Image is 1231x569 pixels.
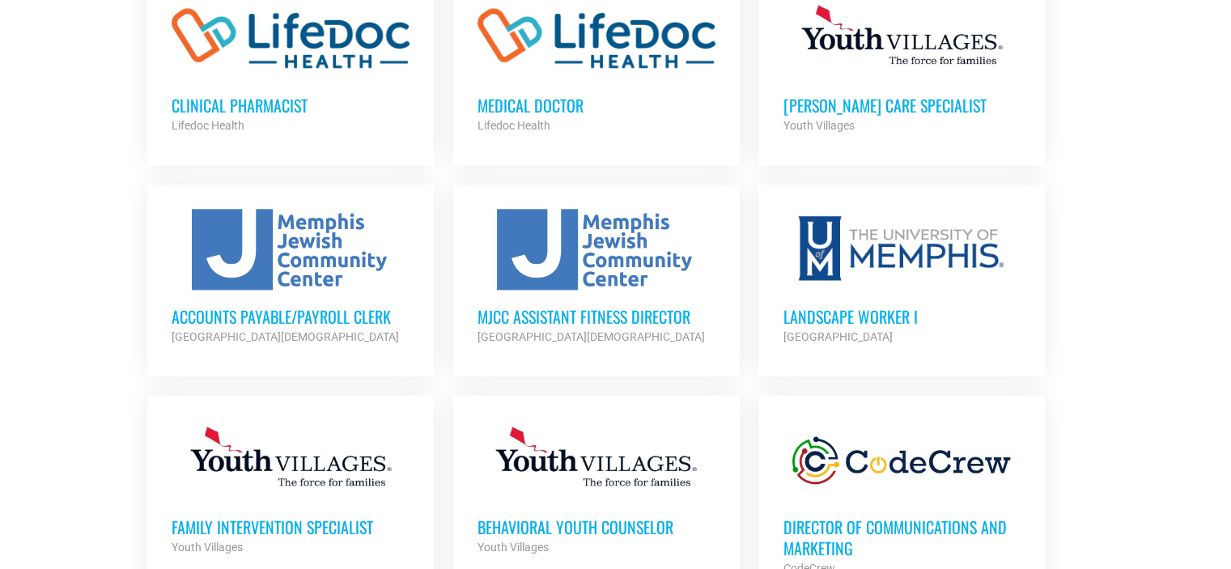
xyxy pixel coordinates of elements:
[783,119,854,132] strong: Youth Villages
[172,541,243,554] strong: Youth Villages
[172,95,410,116] h3: Clinical Pharmacist
[783,306,1021,327] h3: Landscape Worker I
[478,541,549,554] strong: Youth Villages
[453,185,740,371] a: MJCC Assistant Fitness Director [GEOGRAPHIC_DATA][DEMOGRAPHIC_DATA]
[758,185,1045,371] a: Landscape Worker I [GEOGRAPHIC_DATA]
[478,306,715,327] h3: MJCC Assistant Fitness Director
[783,516,1021,558] h3: Director of Communications and Marketing
[783,95,1021,116] h3: [PERSON_NAME] Care Specialist
[478,330,705,343] strong: [GEOGRAPHIC_DATA][DEMOGRAPHIC_DATA]
[478,95,715,116] h3: Medical Doctor
[172,330,399,343] strong: [GEOGRAPHIC_DATA][DEMOGRAPHIC_DATA]
[783,330,892,343] strong: [GEOGRAPHIC_DATA]
[478,516,715,537] h3: Behavioral Youth Counselor
[172,306,410,327] h3: Accounts Payable/Payroll Clerk
[478,119,550,132] strong: Lifedoc Health
[172,119,244,132] strong: Lifedoc Health
[147,185,434,371] a: Accounts Payable/Payroll Clerk [GEOGRAPHIC_DATA][DEMOGRAPHIC_DATA]
[172,516,410,537] h3: Family Intervention Specialist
